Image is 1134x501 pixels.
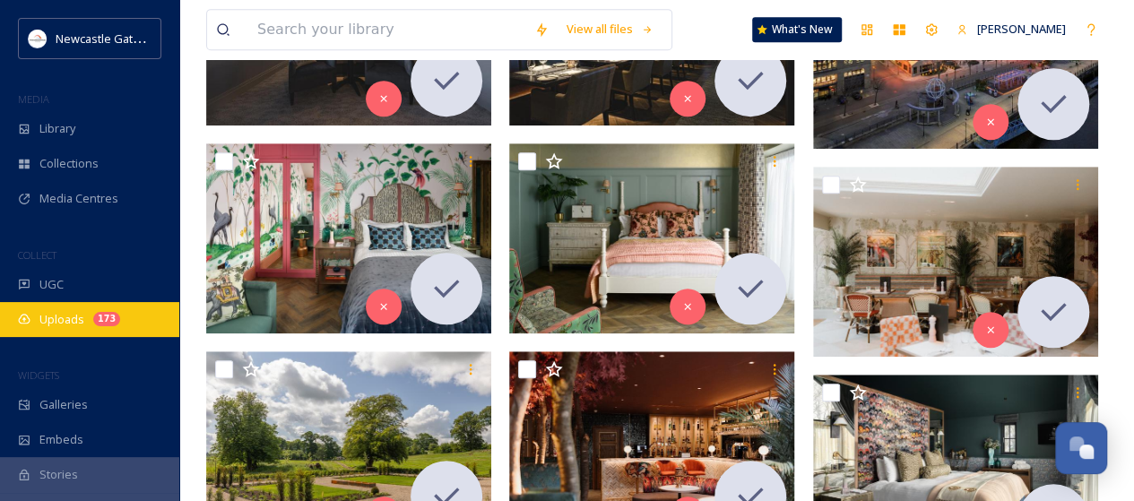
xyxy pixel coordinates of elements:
button: Open Chat [1055,422,1107,474]
span: MEDIA [18,92,49,106]
a: [PERSON_NAME] [948,12,1075,47]
span: Media Centres [39,190,118,207]
span: Embeds [39,431,83,448]
span: Uploads [39,311,84,328]
span: Newcastle Gateshead Initiative [56,30,221,47]
span: Collections [39,155,99,172]
span: UGC [39,276,64,293]
a: View all files [558,12,662,47]
img: DqD9wEUd_400x400.jpg [29,30,47,48]
img: ext_1737549267.648256_info@thetempus.co.uk-The Tempus, Superior King.jpg [509,143,794,333]
span: COLLECT [18,248,56,262]
input: Search your library [248,10,525,49]
span: [PERSON_NAME] [977,21,1066,37]
div: 173 [93,312,120,326]
a: What's New [752,17,842,42]
img: ext_1737549267.576428_info@thetempus.co.uk-The Tempus, The Orangery - Rosie Davison Photography (... [813,167,1098,357]
span: Stories [39,466,78,483]
img: ext_1737549267.781305_info@thetempus.co.uk-The Tempus, Charlton Hall Estate - Jeffreys Interiors ... [206,143,491,333]
span: WIDGETS [18,368,59,382]
span: Galleries [39,396,88,413]
span: Library [39,120,75,137]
